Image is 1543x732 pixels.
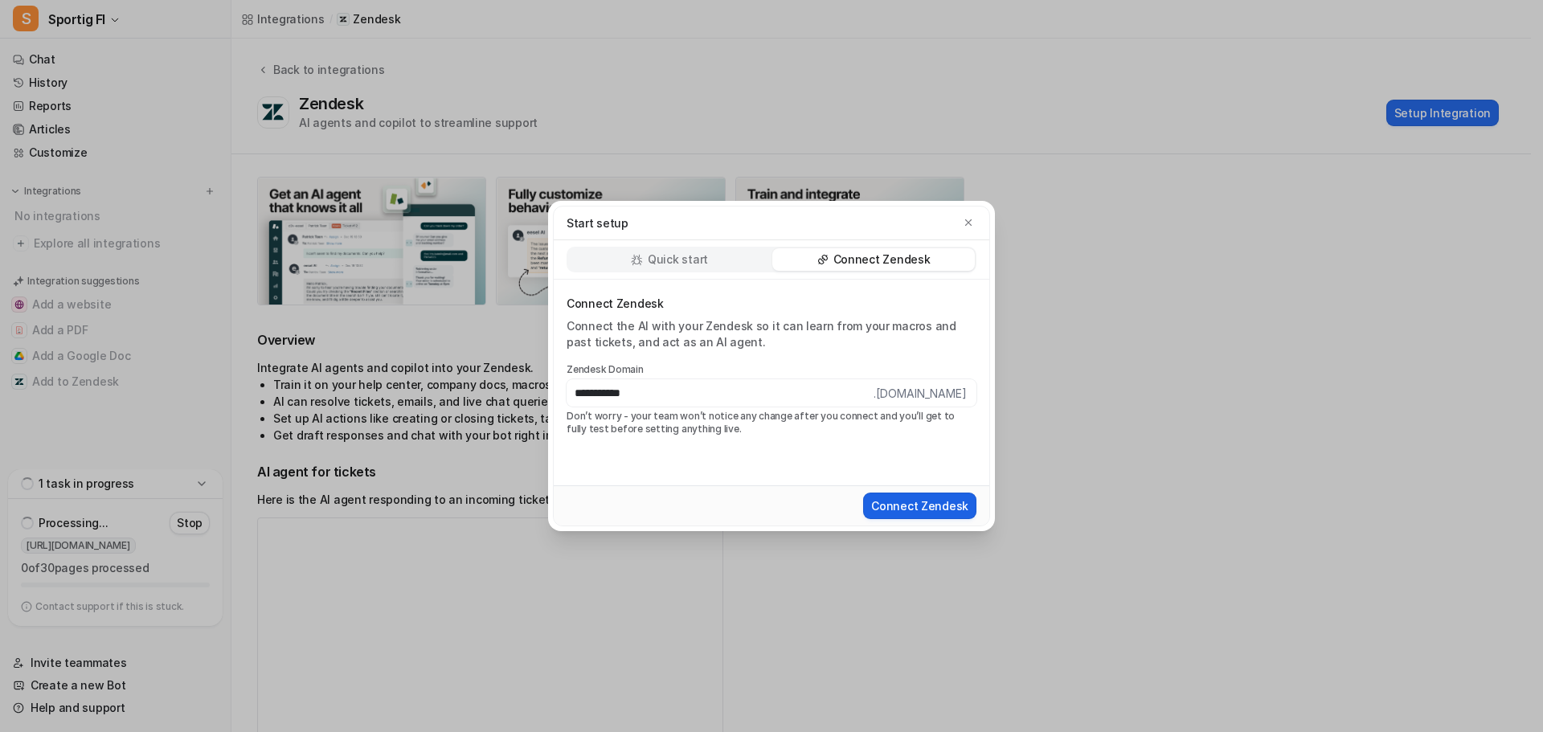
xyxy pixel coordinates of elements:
p: Don’t worry - your team won’t notice any change after you connect and you’ll get to fully test be... [567,410,976,436]
p: Connect Zendesk [833,251,931,268]
p: Start setup [567,215,628,231]
label: Zendesk Domain [567,363,976,376]
p: Connect Zendesk [567,296,976,312]
div: Connect the AI with your Zendesk so it can learn from your macros and past tickets, and act as an... [567,318,976,350]
button: Connect Zendesk [863,493,976,519]
p: Quick start [648,251,708,268]
span: .[DOMAIN_NAME] [874,379,976,407]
